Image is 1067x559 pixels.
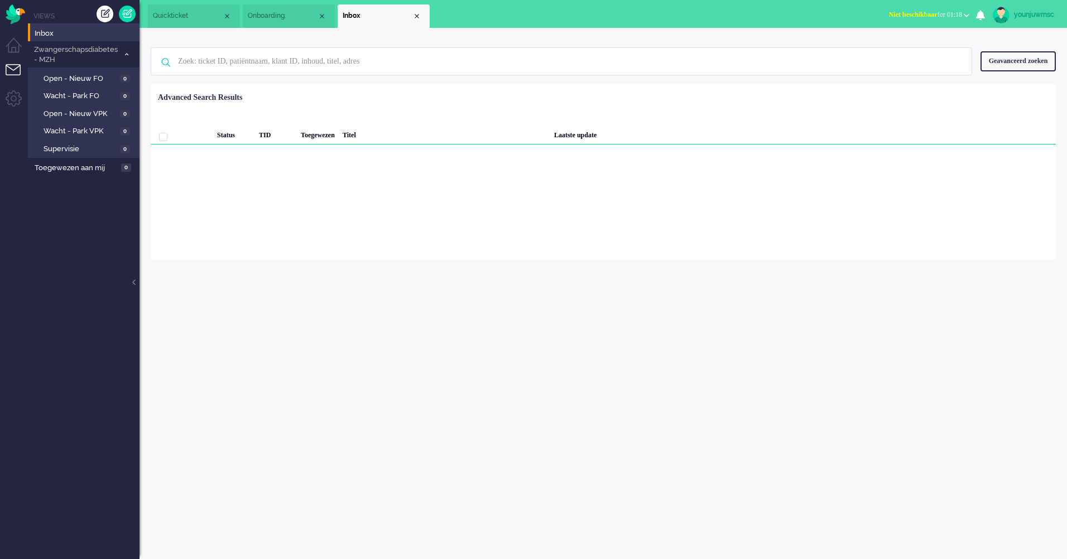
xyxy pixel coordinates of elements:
span: 0 [120,110,130,118]
div: Close tab [318,12,326,21]
li: Admin menu [6,90,31,115]
a: Open - Nieuw FO 0 [32,72,138,84]
div: Geavanceerd zoeken [981,51,1056,71]
a: Omnidesk [6,7,25,16]
a: Quick Ticket [119,6,136,22]
div: Close tab [223,12,232,21]
div: Close tab [412,12,421,21]
span: 0 [121,163,131,172]
span: 0 [120,75,130,83]
div: younjuwmsc [1014,9,1056,20]
input: Zoek: ticket ID, patiëntnaam, klant ID, inhoud, titel, adres [170,48,957,75]
div: Advanced Search Results [158,92,242,103]
span: Zwangerschapsdiabetes - MZH [32,45,119,65]
span: 0 [120,127,130,136]
li: Quickticket [148,4,240,28]
a: younjuwmsc [991,7,1056,23]
div: Creëer ticket [97,6,113,22]
div: Laatste update [550,122,1056,144]
span: Wacht - Park FO [44,91,117,102]
span: Supervisie [44,144,117,155]
span: for 01:18 [889,11,962,18]
span: Inbox [343,11,412,21]
a: Inbox [32,27,140,39]
div: Status [213,122,255,144]
li: Tickets menu [6,64,31,89]
span: 0 [120,92,130,100]
li: Niet beschikbaarfor 01:18 [882,3,976,28]
img: ic-search-icon.svg [151,48,180,77]
span: Inbox [35,28,140,39]
span: Toegewezen aan mij [35,163,118,174]
span: Quickticket [153,11,223,21]
div: TID [255,122,297,144]
li: Views [33,11,140,21]
a: Wacht - Park FO 0 [32,89,138,102]
span: 0 [120,145,130,153]
span: Open - Nieuw VPK [44,109,117,119]
span: Onboarding. [248,11,318,21]
img: flow_omnibird.svg [6,4,25,24]
a: Wacht - Park VPK 0 [32,124,138,137]
li: View [338,4,430,28]
span: Niet beschikbaar [889,11,938,18]
a: Supervisie 0 [32,142,138,155]
button: Niet beschikbaarfor 01:18 [882,7,976,23]
li: Dashboard menu [6,38,31,63]
li: 11021 [243,4,335,28]
img: avatar [993,7,1010,23]
span: Open - Nieuw FO [44,74,117,84]
div: Toegewezen [297,122,339,144]
a: Toegewezen aan mij 0 [32,161,140,174]
div: Titel [339,122,550,144]
a: Open - Nieuw VPK 0 [32,107,138,119]
span: Wacht - Park VPK [44,126,117,137]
